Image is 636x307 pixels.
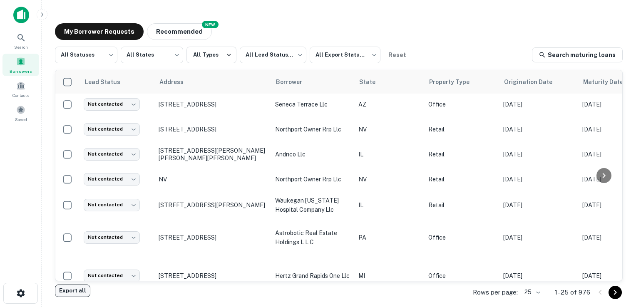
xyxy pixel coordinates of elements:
p: waukegan [US_STATE] hospital company llc [275,196,350,214]
iframe: Chat Widget [594,214,636,254]
p: Office [428,100,495,109]
p: NV [159,176,267,183]
span: Search [14,44,28,50]
span: Contacts [12,92,29,99]
p: [DATE] [503,233,574,242]
p: [STREET_ADDRESS] [159,272,267,280]
span: State [359,77,386,87]
p: [STREET_ADDRESS] [159,126,267,133]
p: andrico llc [275,150,350,159]
span: Lead Status [84,77,131,87]
th: State [354,70,424,94]
span: Borrowers [10,68,32,74]
button: Reset [384,47,410,63]
p: MI [358,271,420,280]
a: Saved [2,102,39,124]
button: All Types [186,47,236,63]
p: [DATE] [503,271,574,280]
a: Borrowers [2,54,39,76]
p: [DATE] [503,100,574,109]
p: [DATE] [503,175,574,184]
p: Retail [428,201,495,210]
div: Not contacted [84,270,140,282]
span: Origination Date [504,77,563,87]
p: [STREET_ADDRESS] [159,234,267,241]
div: Not contacted [84,123,140,135]
div: Not contacted [84,173,140,185]
p: [STREET_ADDRESS][PERSON_NAME] [159,201,267,209]
p: IL [358,150,420,159]
p: IL [358,201,420,210]
p: Rows per page: [473,287,518,297]
p: [DATE] [503,150,574,159]
button: Recommended [147,23,212,40]
p: PA [358,233,420,242]
p: NV [358,175,420,184]
p: hertz grand rapids one llc [275,271,350,280]
h6: Maturity Date [583,77,623,87]
img: capitalize-icon.png [13,7,29,23]
p: NV [358,125,420,134]
p: [STREET_ADDRESS][PERSON_NAME][PERSON_NAME][PERSON_NAME] [159,147,267,162]
p: Office [428,233,495,242]
button: My Borrower Requests [55,23,144,40]
span: Property Type [429,77,480,87]
span: Borrower [276,77,313,87]
div: Not contacted [84,148,140,160]
button: Go to next page [609,286,622,299]
p: Office [428,271,495,280]
a: Contacts [2,78,39,100]
div: All States [121,44,183,66]
p: [STREET_ADDRESS] [159,101,267,108]
p: northport owner rrp llc [275,125,350,134]
div: All Lead Statuses [240,44,306,66]
th: Origination Date [499,70,578,94]
p: [DATE] [503,201,574,210]
th: Property Type [424,70,499,94]
p: seneca terrace llc [275,100,350,109]
button: Export all [55,285,90,297]
span: Address [159,77,194,87]
p: Retail [428,125,495,134]
a: Search maturing loans [532,47,623,62]
p: [DATE] [503,125,574,134]
p: Retail [428,150,495,159]
div: Not contacted [84,199,140,211]
p: Retail [428,175,495,184]
th: Borrower [271,70,354,94]
p: AZ [358,100,420,109]
div: 25 [521,286,542,298]
div: Maturity dates displayed may be estimated. Please contact the lender for the most accurate maturi... [583,77,631,87]
th: Lead Status [79,70,154,94]
a: Search [2,30,39,52]
div: Not contacted [84,231,140,243]
div: Not contacted [84,98,140,110]
p: astrobotic real estate holdings l l c [275,228,350,247]
span: Saved [15,116,27,123]
div: All Export Statuses [310,44,380,66]
div: NEW [202,21,219,28]
div: All Statuses [55,44,117,66]
p: 1–25 of 976 [555,287,590,297]
th: Address [154,70,271,94]
p: northport owner rrp llc [275,175,350,184]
